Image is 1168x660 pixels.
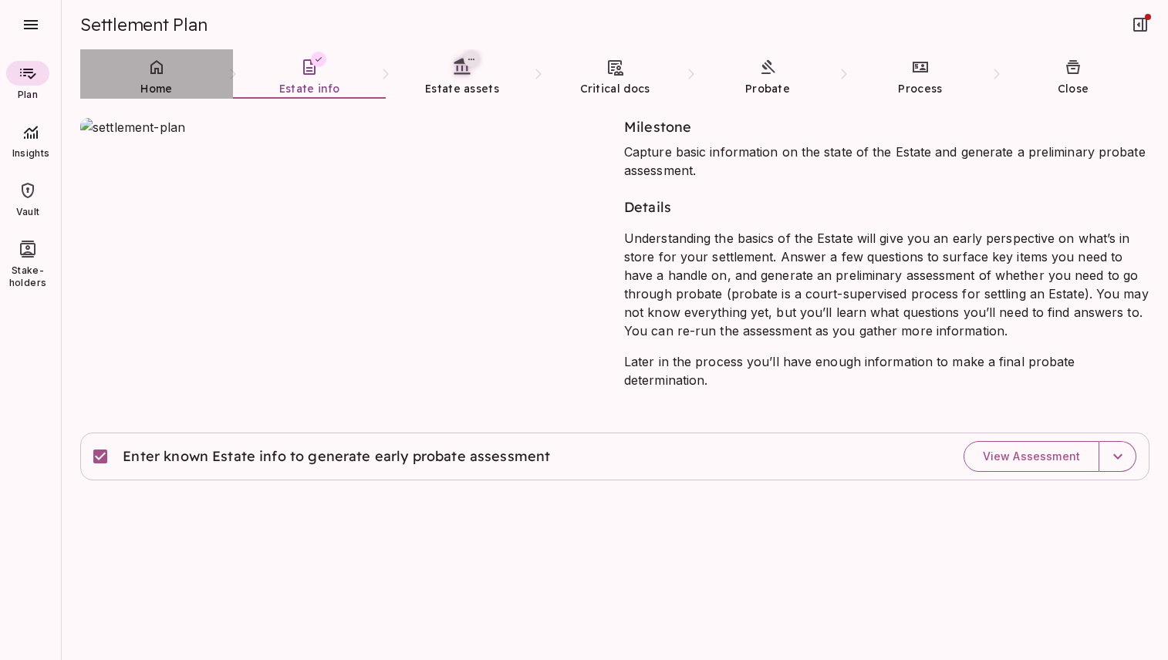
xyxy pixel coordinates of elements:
[18,89,38,101] span: Plan
[580,82,650,96] span: Critical docs
[80,118,606,402] img: settlement-plan
[140,82,172,96] span: Home
[964,441,1099,472] button: View Assessment
[279,82,339,96] span: Estate info
[425,82,499,96] span: Estate assets
[624,198,671,216] span: Details
[624,229,1149,340] p: Understanding the basics of the Estate will give you an early perspective on what’s in store for ...
[3,147,59,160] span: Insights
[3,113,59,167] div: Insights
[80,433,1149,480] div: Enter known Estate info to generate early probate assessmentView Assessment
[624,118,691,136] span: Milestone
[624,352,1149,389] p: Later in the process you’ll have enough information to make a final probate determination.
[983,450,1080,463] span: View Assessment
[624,144,1146,178] span: Capture basic information on the state of the Estate and generate a preliminary probate assessment.
[1058,82,1089,96] span: Close
[898,82,942,96] span: Process
[80,14,207,35] span: Settlement Plan
[123,447,552,466] span: Enter known Estate info to generate early probate assessment
[16,206,40,218] span: Vault
[745,82,790,96] span: Probate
